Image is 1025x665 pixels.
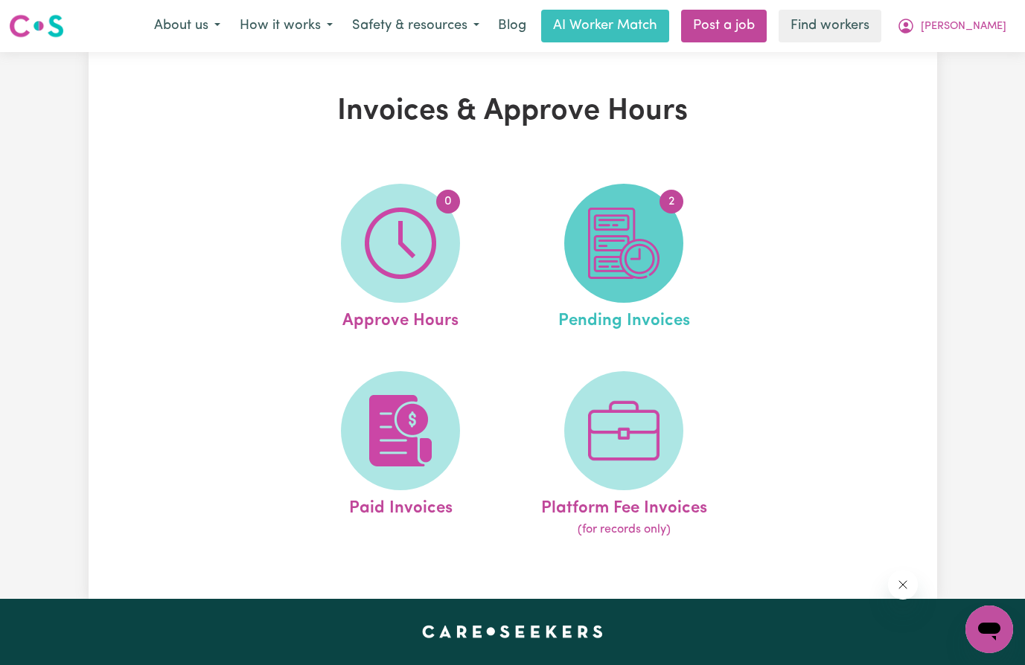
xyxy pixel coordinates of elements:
[342,303,459,334] span: Approve Hours
[578,521,671,539] span: (for records only)
[681,10,767,42] a: Post a job
[558,303,690,334] span: Pending Invoices
[489,10,535,42] a: Blog
[779,10,881,42] a: Find workers
[293,184,508,334] a: Approve Hours
[965,605,1013,653] iframe: Button to launch messaging window
[239,94,787,129] h1: Invoices & Approve Hours
[342,10,489,42] button: Safety & resources
[887,10,1016,42] button: My Account
[888,570,918,600] iframe: Close message
[422,626,603,637] a: Careseekers home page
[517,184,731,334] a: Pending Invoices
[144,10,230,42] button: About us
[517,371,731,539] a: Platform Fee Invoices(for records only)
[9,10,90,22] span: Need any help?
[230,10,342,42] button: How it works
[541,10,669,42] a: AI Worker Match
[541,490,707,521] span: Platform Fee Invoices
[921,19,1006,35] span: [PERSON_NAME]
[660,190,683,213] span: 2
[9,9,64,43] a: Careseekers logo
[349,490,453,521] span: Paid Invoices
[9,13,64,39] img: Careseekers logo
[436,190,460,213] span: 0
[293,371,508,539] a: Paid Invoices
